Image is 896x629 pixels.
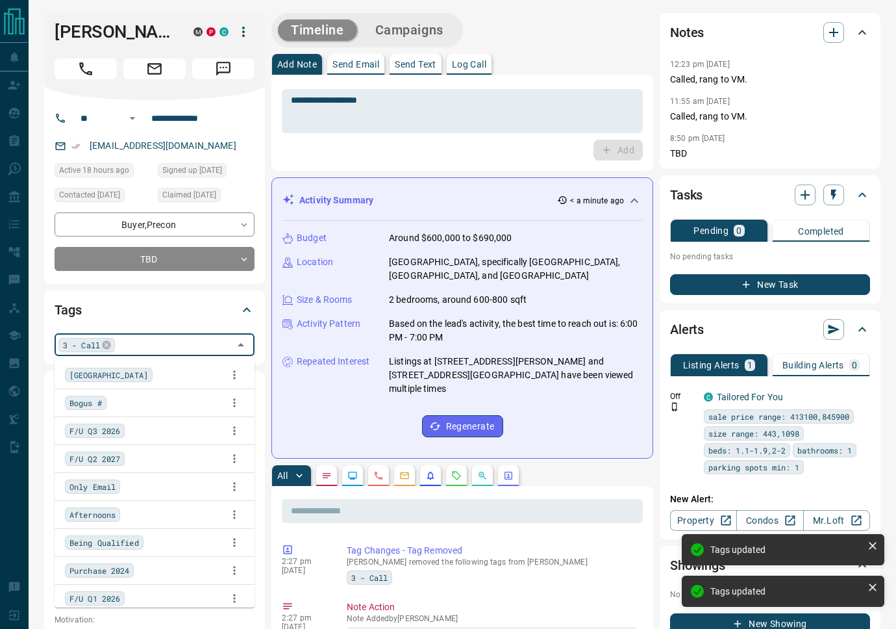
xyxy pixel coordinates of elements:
div: Alerts [670,314,870,345]
button: New Task [670,274,870,295]
p: Location [297,255,333,269]
div: Tags updated [710,586,862,597]
div: mrloft.ca [193,27,203,36]
h2: Tags [55,300,81,320]
p: Building Alerts [782,361,844,370]
a: [EMAIL_ADDRESS][DOMAIN_NAME] [90,140,236,151]
span: Afternoons [69,508,116,521]
span: Only Email [69,480,116,493]
h2: Showings [670,555,725,576]
p: Based on the lead's activity, the best time to reach out is: 6:00 PM - 7:00 PM [389,317,642,344]
p: 2:27 pm [282,557,327,566]
div: Buyer , Precon [55,212,255,237]
div: Showings [670,550,870,581]
span: Contacted [DATE] [59,188,120,201]
svg: Listing Alerts [425,470,436,481]
p: Note Added by [PERSON_NAME] [347,614,638,623]
p: Called, rang to VM. [670,110,870,123]
p: Pending [693,226,728,235]
div: Wed Jul 30 2025 [158,188,255,206]
p: Send Text [395,60,436,69]
div: property.ca [206,27,216,36]
span: Purchase 2024 [69,564,129,577]
p: Completed [798,227,844,236]
span: 3 - Call [351,571,388,584]
div: Tue Aug 12 2025 [55,163,151,181]
div: Activity Summary< a minute ago [282,188,642,212]
svg: Agent Actions [503,470,514,481]
span: Being Qualified [69,536,139,549]
p: No pending tasks [670,247,870,266]
p: Tag Changes - Tag Removed [347,544,638,558]
svg: Email Verified [71,142,81,151]
div: Wed Jul 30 2025 [158,163,255,181]
p: Off [670,391,696,402]
p: Log Call [452,60,486,69]
p: 0 [736,226,741,235]
a: Condos [736,510,803,531]
div: Tags updated [710,545,862,555]
div: TBD [55,247,255,271]
svg: Calls [373,470,384,481]
button: Campaigns [362,19,456,41]
a: Mr.Loft [803,510,870,531]
div: Notes [670,17,870,48]
div: Tasks [670,179,870,211]
p: TBD [670,147,870,160]
p: 2 bedrooms, around 600-800 sqft [389,293,527,307]
span: Claimed [DATE] [162,188,216,201]
span: F/U Q1 2026 [69,592,120,605]
a: Property [670,510,737,531]
span: Email [123,58,186,79]
p: [PERSON_NAME] removed the following tags from [PERSON_NAME] [347,558,638,567]
span: F/U Q3 2026 [69,424,120,437]
p: Size & Rooms [297,293,353,307]
p: 1 [747,361,753,370]
span: [GEOGRAPHIC_DATA] [69,368,148,381]
span: 3 - Call [63,339,100,352]
span: Message [192,58,255,79]
h1: [PERSON_NAME] [55,21,174,42]
button: Open [125,110,140,126]
p: No showings booked [670,589,870,600]
button: Regenerate [422,415,503,437]
h2: Alerts [670,319,704,340]
p: Activity Pattern [297,317,360,331]
svg: Lead Browsing Activity [347,470,358,481]
p: 0 [852,361,857,370]
p: Called, rang to VM. [670,73,870,86]
span: bathrooms: 1 [797,444,852,457]
p: Add Note [277,60,317,69]
h2: Notes [670,22,704,43]
p: Budget [297,231,327,245]
span: Call [55,58,117,79]
a: Tailored For You [717,392,783,402]
span: Signed up [DATE] [162,164,222,177]
span: sale price range: 413100,845900 [708,410,849,423]
p: Around $600,000 to $690,000 [389,231,512,245]
span: Bogus # [69,396,102,409]
svg: Emails [399,470,410,481]
button: Timeline [278,19,357,41]
h2: Tasks [670,185,703,205]
svg: Push Notification Only [670,402,679,411]
span: size range: 443,1098 [708,427,799,440]
svg: Requests [451,470,462,481]
p: [GEOGRAPHIC_DATA], specifically [GEOGRAPHIC_DATA], [GEOGRAPHIC_DATA], and [GEOGRAPHIC_DATA] [389,255,642,283]
p: Motivation: [55,614,255,626]
div: 3 - Call [58,338,115,352]
p: New Alert: [670,493,870,506]
p: 8:50 pm [DATE] [670,134,725,143]
p: Listings at [STREET_ADDRESS][PERSON_NAME] and [STREET_ADDRESS][GEOGRAPHIC_DATA] have been viewed ... [389,355,642,396]
p: < a minute ago [570,195,624,207]
span: beds: 1.1-1.9,2-2 [708,444,786,457]
span: Active 18 hours ago [59,164,129,177]
button: Close [232,336,250,354]
p: Listing Alerts [683,361,740,370]
div: condos.ca [704,392,713,402]
p: [DATE] [282,566,327,575]
p: Repeated Interest [297,355,369,368]
p: 11:55 am [DATE] [670,97,730,106]
p: Activity Summary [299,194,373,207]
svg: Opportunities [477,470,488,481]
